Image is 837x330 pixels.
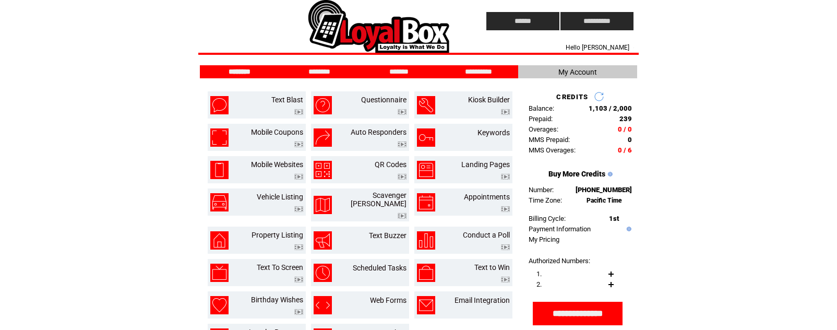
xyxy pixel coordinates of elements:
[314,264,332,282] img: scheduled-tasks.png
[529,136,570,144] span: MMS Prepaid:
[619,115,632,123] span: 239
[210,96,229,114] img: text-blast.png
[398,213,406,219] img: video.png
[529,146,576,154] span: MMS Overages:
[529,235,559,243] a: My Pricing
[417,193,435,211] img: appointments.png
[501,206,510,212] img: video.png
[417,161,435,179] img: landing-pages.png
[351,191,406,208] a: Scavenger [PERSON_NAME]
[314,161,332,179] img: qr-codes.png
[566,44,629,51] span: Hello [PERSON_NAME]
[548,170,605,178] a: Buy More Credits
[529,196,562,204] span: Time Zone:
[628,136,632,144] span: 0
[294,244,303,250] img: video.png
[251,296,303,304] a: Birthday Wishes
[398,142,406,147] img: video.png
[618,146,632,154] span: 0 / 6
[417,296,435,314] img: email-integration.png
[417,231,435,250] img: conduct-a-poll.png
[210,264,229,282] img: text-to-screen.png
[529,104,554,112] span: Balance:
[556,93,588,101] span: CREDITS
[210,296,229,314] img: birthday-wishes.png
[353,264,406,272] a: Scheduled Tasks
[417,96,435,114] img: kiosk-builder.png
[605,172,613,176] img: help.gif
[624,227,631,231] img: help.gif
[210,231,229,250] img: property-listing.png
[474,263,510,272] a: Text to Win
[369,231,406,240] a: Text Buzzer
[529,125,558,133] span: Overages:
[210,193,229,211] img: vehicle-listing.png
[294,109,303,115] img: video.png
[558,68,597,76] span: My Account
[294,309,303,315] img: video.png
[294,206,303,212] img: video.png
[576,186,632,194] span: [PHONE_NUMBER]
[529,225,591,233] a: Payment Information
[398,174,406,180] img: video.png
[251,160,303,169] a: Mobile Websites
[501,174,510,180] img: video.png
[314,96,332,114] img: questionnaire.png
[417,264,435,282] img: text-to-win.png
[375,160,406,169] a: QR Codes
[501,109,510,115] img: video.png
[314,296,332,314] img: web-forms.png
[210,161,229,179] img: mobile-websites.png
[351,128,406,136] a: Auto Responders
[529,257,590,265] span: Authorized Numbers:
[252,231,303,239] a: Property Listing
[501,277,510,282] img: video.png
[609,215,619,222] span: 1st
[468,96,510,104] a: Kiosk Builder
[314,231,332,250] img: text-buzzer.png
[271,96,303,104] a: Text Blast
[361,96,406,104] a: Questionnaire
[529,215,566,222] span: Billing Cycle:
[398,109,406,115] img: video.png
[529,186,554,194] span: Number:
[257,263,303,272] a: Text To Screen
[463,231,510,239] a: Conduct a Poll
[314,196,332,214] img: scavenger-hunt.png
[210,128,229,147] img: mobile-coupons.png
[501,244,510,250] img: video.png
[589,104,632,112] span: 1,103 / 2,000
[294,142,303,147] img: video.png
[477,128,510,137] a: Keywords
[294,174,303,180] img: video.png
[536,280,542,288] span: 2.
[314,128,332,147] img: auto-responders.png
[464,193,510,201] a: Appointments
[461,160,510,169] a: Landing Pages
[257,193,303,201] a: Vehicle Listing
[417,128,435,147] img: keywords.png
[529,115,553,123] span: Prepaid:
[587,197,622,204] span: Pacific Time
[251,128,303,136] a: Mobile Coupons
[618,125,632,133] span: 0 / 0
[294,277,303,282] img: video.png
[370,296,406,304] a: Web Forms
[455,296,510,304] a: Email Integration
[536,270,542,278] span: 1.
